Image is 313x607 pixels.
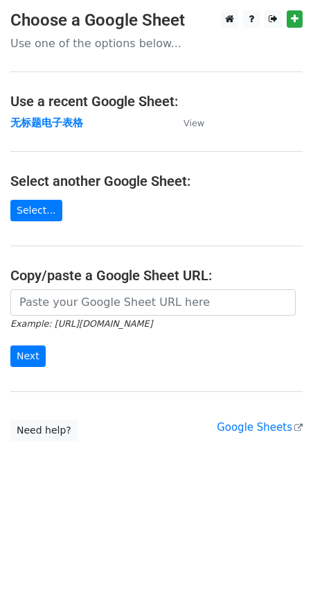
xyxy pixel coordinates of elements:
[10,10,303,31] h3: Choose a Google Sheet
[10,93,303,110] h4: Use a recent Google Sheet:
[10,420,78,441] a: Need help?
[170,117,204,129] a: View
[217,421,303,434] a: Google Sheets
[10,289,296,316] input: Paste your Google Sheet URL here
[10,318,152,329] small: Example: [URL][DOMAIN_NAME]
[10,345,46,367] input: Next
[10,200,62,221] a: Select...
[184,118,204,128] small: View
[10,36,303,51] p: Use one of the options below...
[10,117,83,129] a: 无标题电子表格
[10,267,303,284] h4: Copy/paste a Google Sheet URL:
[10,173,303,189] h4: Select another Google Sheet:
